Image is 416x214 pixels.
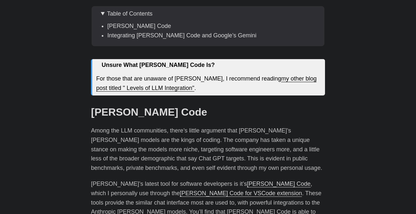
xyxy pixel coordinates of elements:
div: For those that are unaware of [PERSON_NAME], I recommend reading . [96,71,321,95]
p: Among the LLM communities, there’s little argument that [PERSON_NAME]’s [PERSON_NAME] models are ... [91,126,325,173]
h2: [PERSON_NAME] Code [91,106,325,118]
div: Unsure What [PERSON_NAME] Code Is? [92,59,325,71]
a: Claude Code [107,23,171,29]
span: Table of Contents [107,10,152,17]
a: Integrating Claude Code and Google’s Gemini [107,32,256,39]
a: [PERSON_NAME] Code for VSCode extension [180,190,302,196]
summary: Table of Contents [101,9,322,19]
a: my other blog post titled " Levels of LLM Integration" [96,75,317,91]
a: [PERSON_NAME] Code [247,181,311,187]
